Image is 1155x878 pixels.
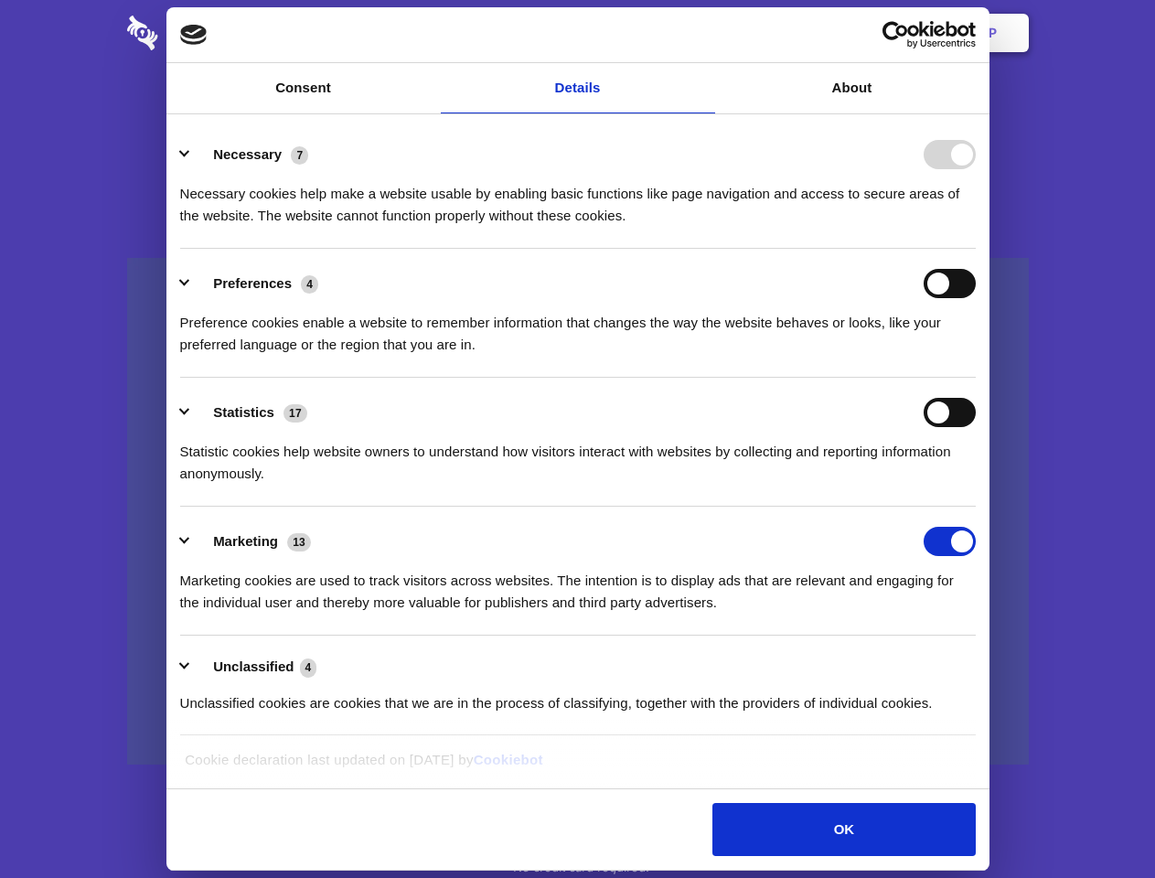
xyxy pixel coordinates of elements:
h1: Eliminate Slack Data Loss. [127,82,1029,148]
a: Contact [742,5,826,61]
a: Wistia video thumbnail [127,258,1029,766]
h4: Auto-redaction of sensitive data, encrypted data sharing and self-destructing private chats. Shar... [127,166,1029,227]
div: Preference cookies enable a website to remember information that changes the way the website beha... [180,298,976,356]
span: 7 [291,146,308,165]
a: About [715,63,989,113]
a: Pricing [537,5,616,61]
div: Cookie declaration last updated on [DATE] by [171,749,984,785]
label: Marketing [213,533,278,549]
span: 4 [301,275,318,294]
button: Unclassified (4) [180,656,328,679]
a: Usercentrics Cookiebot - opens in a new window [816,21,976,48]
span: 4 [300,658,317,677]
label: Necessary [213,146,282,162]
a: Consent [166,63,441,113]
div: Necessary cookies help make a website usable by enabling basic functions like page navigation and... [180,169,976,227]
div: Statistic cookies help website owners to understand how visitors interact with websites by collec... [180,427,976,485]
div: Marketing cookies are used to track visitors across websites. The intention is to display ads tha... [180,556,976,614]
span: 17 [283,404,307,423]
a: Cookiebot [474,752,543,767]
button: Necessary (7) [180,140,320,169]
button: Preferences (4) [180,269,330,298]
button: Statistics (17) [180,398,319,427]
span: 13 [287,533,311,551]
a: Details [441,63,715,113]
label: Preferences [213,275,292,291]
img: logo-wordmark-white-trans-d4663122ce5f474addd5e946df7df03e33cb6a1c49d2221995e7729f52c070b2.svg [127,16,283,50]
iframe: Drift Widget Chat Controller [1064,787,1133,856]
img: logo [180,25,208,45]
label: Statistics [213,404,274,420]
button: OK [712,803,975,856]
a: Login [829,5,909,61]
button: Marketing (13) [180,527,323,556]
div: Unclassified cookies are cookies that we are in the process of classifying, together with the pro... [180,679,976,714]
